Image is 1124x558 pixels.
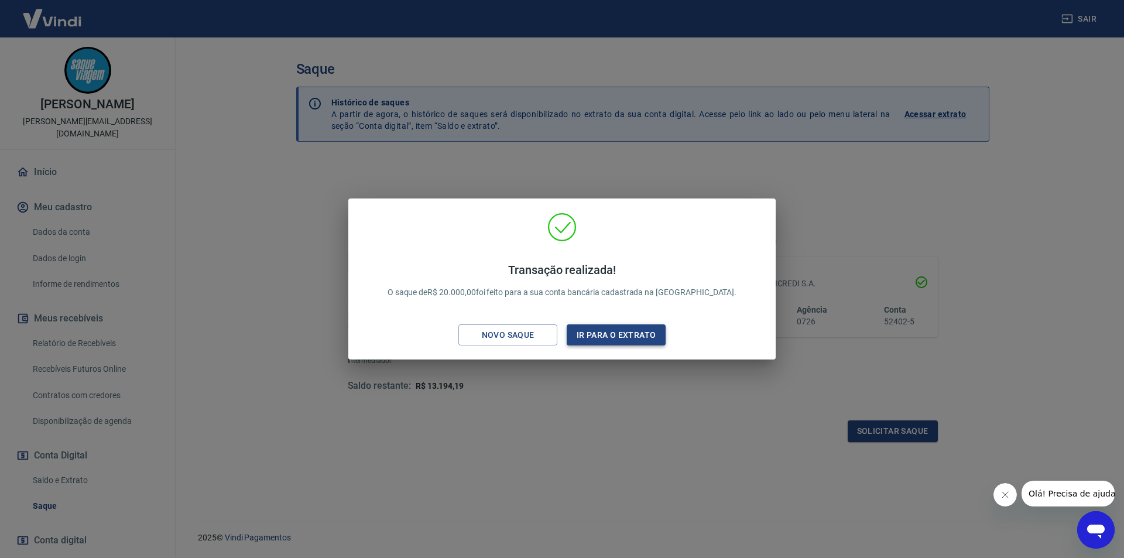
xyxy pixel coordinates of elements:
button: Novo saque [458,324,557,346]
span: Olá! Precisa de ajuda? [7,8,98,18]
iframe: Mensagem da empresa [1022,481,1115,506]
h4: Transação realizada! [388,263,737,277]
button: Ir para o extrato [567,324,666,346]
div: Novo saque [468,328,549,343]
p: O saque de R$ 20.000,00 foi feito para a sua conta bancária cadastrada na [GEOGRAPHIC_DATA]. [388,263,737,299]
iframe: Fechar mensagem [993,483,1017,506]
iframe: Botão para abrir a janela de mensagens [1077,511,1115,549]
